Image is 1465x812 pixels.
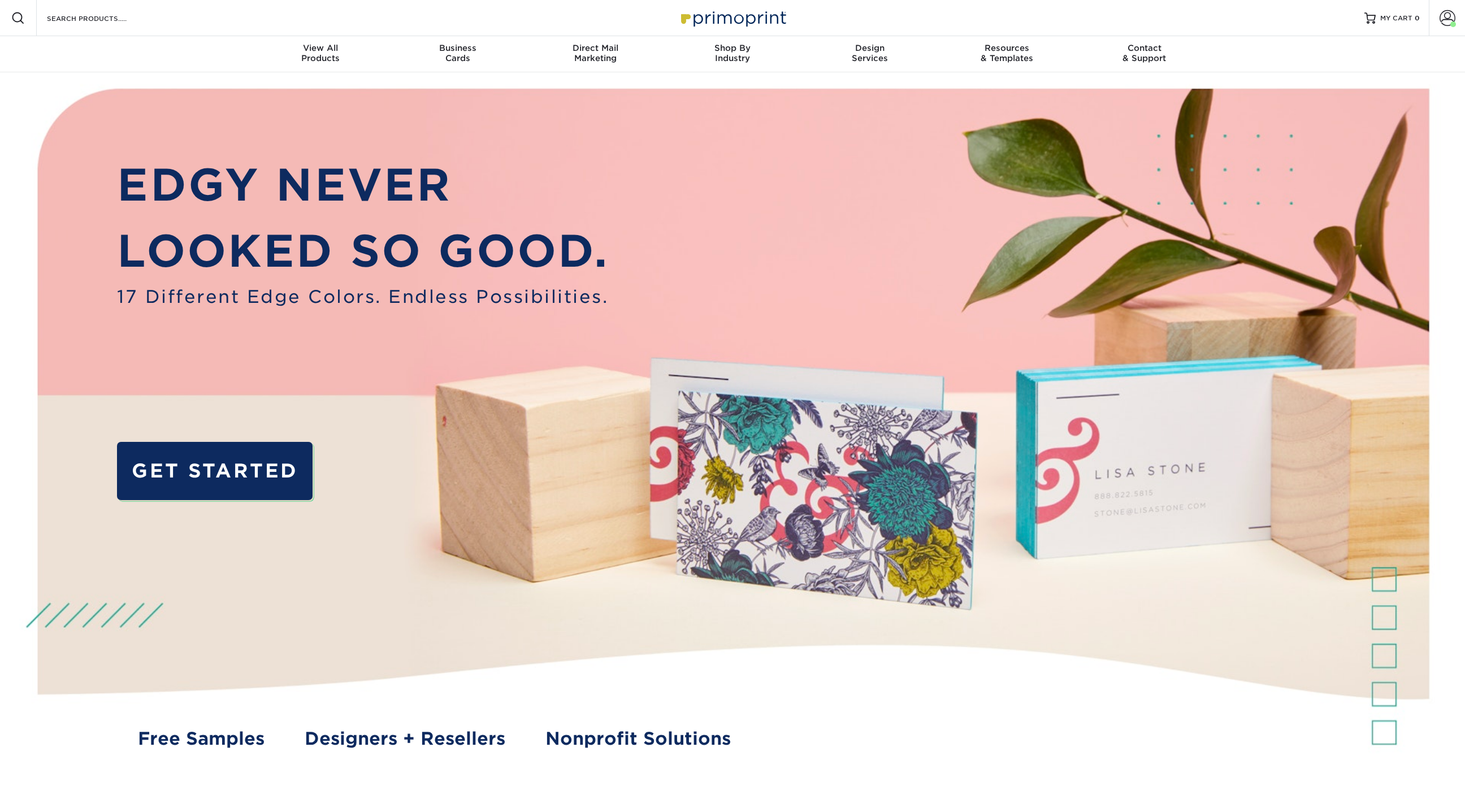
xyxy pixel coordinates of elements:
[1415,14,1420,22] span: 0
[252,36,389,72] a: View AllProducts
[1076,36,1213,72] a: Contact& Support
[138,726,265,752] a: Free Samples
[527,43,664,63] div: Marketing
[389,43,527,63] div: Cards
[801,43,938,53] span: Design
[801,36,938,72] a: DesignServices
[527,43,664,53] span: Direct Mail
[1076,43,1213,53] span: Contact
[117,152,609,218] p: EDGY NEVER
[117,284,609,310] span: 17 Different Edge Colors. Endless Possibilities.
[1380,14,1412,23] span: MY CART
[252,43,389,63] div: Products
[938,43,1076,63] div: & Templates
[389,36,527,72] a: BusinessCards
[1076,43,1213,63] div: & Support
[46,11,156,25] input: SEARCH PRODUCTS.....
[389,43,527,53] span: Business
[938,36,1076,72] a: Resources& Templates
[527,36,664,72] a: Direct MailMarketing
[305,726,505,752] a: Designers + Resellers
[801,43,938,63] div: Services
[938,43,1076,53] span: Resources
[664,36,801,72] a: Shop ByIndustry
[117,442,313,500] a: GET STARTED
[664,43,801,53] span: Shop By
[676,6,789,30] img: Primoprint
[252,43,389,53] span: View All
[664,43,801,63] div: Industry
[545,726,731,752] a: Nonprofit Solutions
[117,218,609,284] p: LOOKED SO GOOD.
